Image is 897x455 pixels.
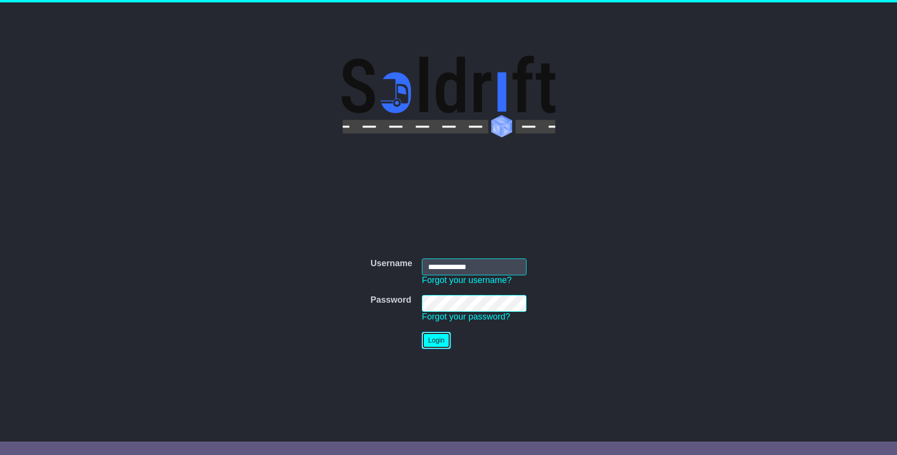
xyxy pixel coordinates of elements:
[371,258,412,269] label: Username
[422,332,451,349] button: Login
[422,275,512,285] a: Forgot your username?
[422,312,510,321] a: Forgot your password?
[371,295,411,306] label: Password
[342,56,555,137] img: Soldrift Pty Ltd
